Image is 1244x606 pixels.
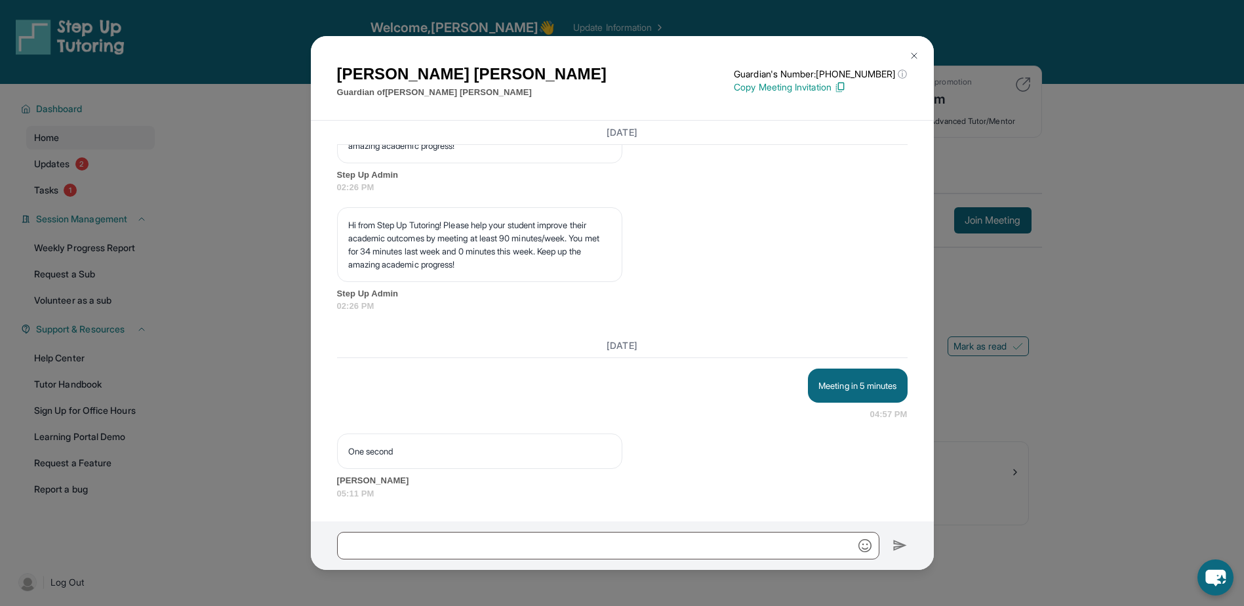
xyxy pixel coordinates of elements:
span: [PERSON_NAME] [337,474,908,487]
span: ⓘ [898,68,907,81]
p: Copy Meeting Invitation [734,81,907,94]
span: Step Up Admin [337,169,908,182]
span: Step Up Admin [337,287,908,300]
img: Copy Icon [834,81,846,93]
p: One second [348,445,611,458]
span: 02:26 PM [337,181,908,194]
button: chat-button [1197,559,1234,596]
span: 04:57 PM [870,408,908,421]
img: Close Icon [909,51,919,61]
p: Guardian of [PERSON_NAME] [PERSON_NAME] [337,86,607,99]
img: Emoji [858,539,872,552]
p: Meeting in 5 minutes [818,379,896,392]
span: 05:11 PM [337,487,908,500]
p: Guardian's Number: [PHONE_NUMBER] [734,68,907,81]
span: 02:26 PM [337,300,908,313]
p: Hi from Step Up Tutoring! Please help your student improve their academic outcomes by meeting at ... [348,218,611,271]
h1: [PERSON_NAME] [PERSON_NAME] [337,62,607,86]
img: Send icon [893,538,908,554]
h3: [DATE] [337,126,908,139]
h3: [DATE] [337,339,908,352]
